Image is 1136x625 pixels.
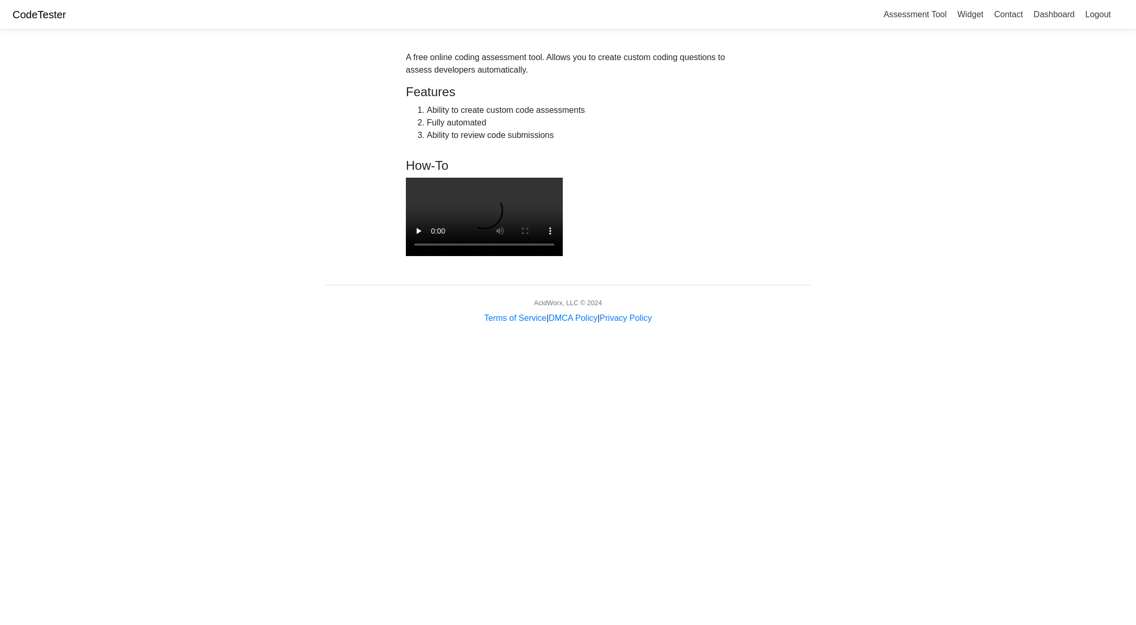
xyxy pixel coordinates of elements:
[427,129,585,142] li: Ability to review code submissions
[484,314,547,322] a: Terms of Service
[427,104,585,117] li: Ability to create custom code assessments
[406,158,563,173] h4: How-To
[953,6,987,23] a: Widget
[484,312,652,325] div: | |
[13,9,66,20] a: CodeTester
[600,314,652,322] a: Privacy Policy
[990,6,1027,23] a: Contact
[534,298,602,308] div: AcidWorx, LLC © 2024
[427,117,585,129] li: Fully automated
[879,6,951,23] a: Assessment Tool
[1029,6,1078,23] a: Dashboard
[549,314,597,322] a: DMCA Policy
[406,51,730,76] div: A free online coding assessment tool. Allows you to create custom coding questions to assess deve...
[406,85,585,100] h4: Features
[1081,6,1115,23] a: Logout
